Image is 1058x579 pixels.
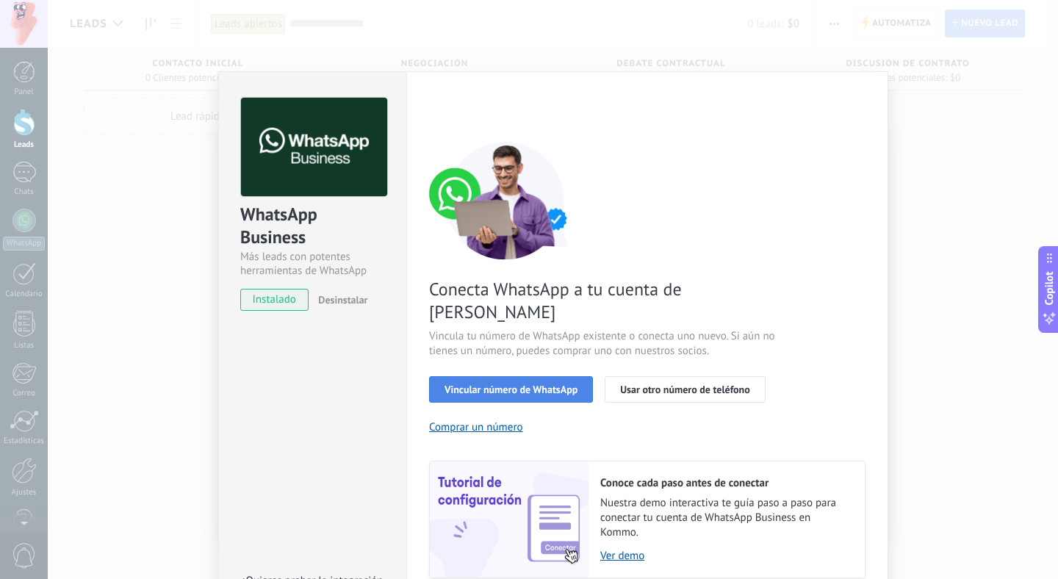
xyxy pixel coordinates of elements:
span: Desinstalar [318,293,367,306]
button: Desinstalar [312,289,367,311]
button: Usar otro número de teléfono [605,376,765,403]
span: Vincula tu número de WhatsApp existente o conecta uno nuevo. Si aún no tienes un número, puedes c... [429,329,779,359]
span: Vincular número de WhatsApp [445,384,577,395]
img: connect number [429,142,583,259]
button: Comprar un número [429,420,523,434]
span: Usar otro número de teléfono [620,384,749,395]
span: Conecta WhatsApp a tu cuenta de [PERSON_NAME] [429,278,779,323]
div: Más leads con potentes herramientas de WhatsApp [240,250,385,278]
span: instalado [241,289,308,311]
img: logo_main.png [241,98,387,197]
div: WhatsApp Business [240,203,385,250]
button: Vincular número de WhatsApp [429,376,593,403]
span: Copilot [1042,272,1057,306]
span: Nuestra demo interactiva te guía paso a paso para conectar tu cuenta de WhatsApp Business en Kommo. [600,496,850,540]
a: Ver demo [600,549,850,563]
h2: Conoce cada paso antes de conectar [600,476,850,490]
